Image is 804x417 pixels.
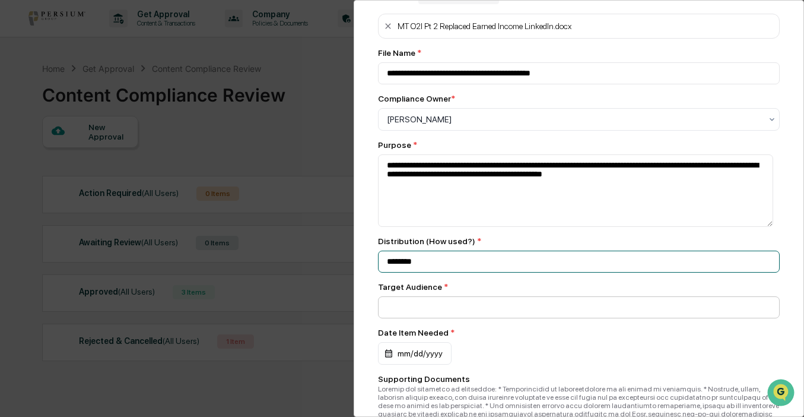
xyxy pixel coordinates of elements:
div: Start new chat [40,91,195,103]
div: File Name [378,48,780,58]
div: Compliance Owner [378,94,455,103]
a: 🔎Data Lookup [7,168,80,189]
div: 🔎 [12,173,21,183]
iframe: Open customer support [766,378,798,410]
span: Attestations [98,150,147,162]
p: How can we help? [12,25,216,44]
button: Start new chat [202,94,216,109]
div: Date Item Needed [378,328,780,337]
div: Distribution (How used?) [378,236,780,246]
div: Target Audience [378,282,780,292]
div: mm/dd/yyyy [378,342,452,365]
div: We're available if you need us! [40,103,150,112]
img: 1746055101610-c473b297-6a78-478c-a979-82029cc54cd1 [12,91,33,112]
span: Pylon [118,201,144,210]
a: 🖐️Preclearance [7,145,81,166]
div: MT O2I Pt 2 Replaced Earned Income LinkedIn.docx [398,21,571,31]
div: Supporting Documents [378,374,780,384]
div: 🗄️ [86,151,96,160]
div: 🖐️ [12,151,21,160]
a: 🗄️Attestations [81,145,152,166]
a: Powered byPylon [84,201,144,210]
span: Preclearance [24,150,77,162]
div: Purpose [378,140,780,150]
span: Data Lookup [24,172,75,184]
